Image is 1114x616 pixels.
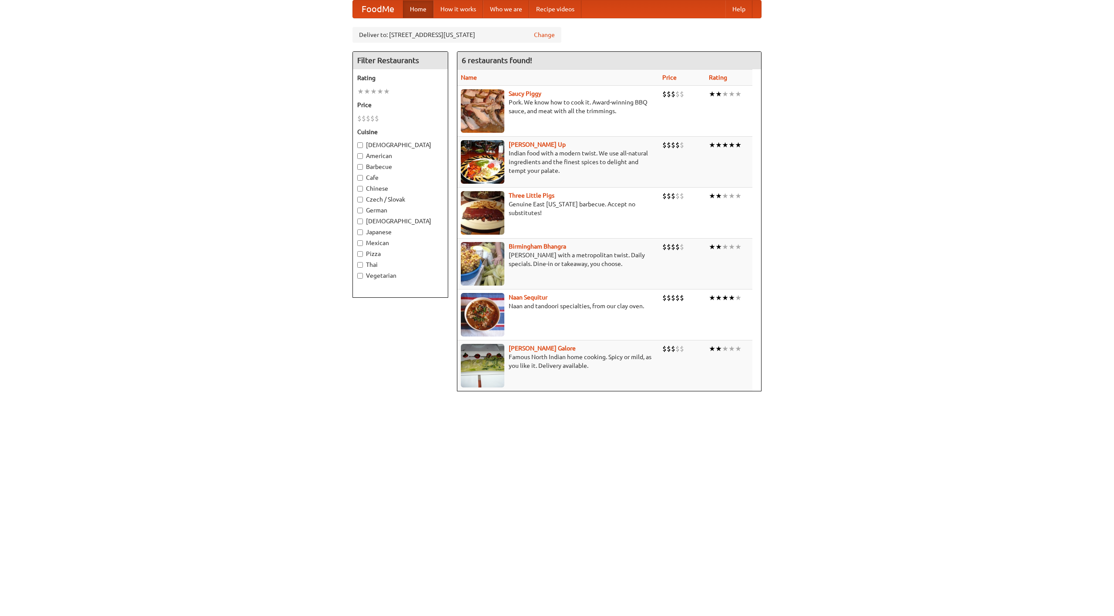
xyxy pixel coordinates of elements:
[728,191,735,201] li: ★
[728,140,735,150] li: ★
[709,140,715,150] li: ★
[725,0,752,18] a: Help
[509,90,541,97] a: Saucy Piggy
[735,293,742,303] li: ★
[675,293,680,303] li: $
[722,89,728,99] li: ★
[357,74,443,82] h5: Rating
[715,293,722,303] li: ★
[357,273,363,279] input: Vegetarian
[461,89,504,133] img: saucy.jpg
[461,242,504,286] img: bhangra.jpg
[662,293,667,303] li: $
[357,87,364,96] li: ★
[722,293,728,303] li: ★
[671,191,675,201] li: $
[675,242,680,252] li: $
[352,27,561,43] div: Deliver to: [STREET_ADDRESS][US_STATE]
[357,142,363,148] input: [DEMOGRAPHIC_DATA]
[357,228,443,236] label: Japanese
[357,206,443,215] label: German
[509,345,576,352] a: [PERSON_NAME] Galore
[667,89,671,99] li: $
[357,260,443,269] label: Thai
[709,89,715,99] li: ★
[715,140,722,150] li: ★
[735,140,742,150] li: ★
[722,242,728,252] li: ★
[461,191,504,235] img: littlepigs.jpg
[667,242,671,252] li: $
[722,140,728,150] li: ★
[662,74,677,81] a: Price
[728,242,735,252] li: ★
[357,141,443,149] label: [DEMOGRAPHIC_DATA]
[357,184,443,193] label: Chinese
[529,0,581,18] a: Recipe videos
[709,293,715,303] li: ★
[680,191,684,201] li: $
[671,344,675,353] li: $
[709,344,715,353] li: ★
[662,191,667,201] li: $
[357,175,363,181] input: Cafe
[675,191,680,201] li: $
[357,153,363,159] input: American
[461,98,655,115] p: Pork. We know how to cook it. Award-winning BBQ sauce, and meat with all the trimmings.
[509,141,566,148] a: [PERSON_NAME] Up
[671,140,675,150] li: $
[357,229,363,235] input: Japanese
[722,191,728,201] li: ★
[662,344,667,353] li: $
[715,191,722,201] li: ★
[675,89,680,99] li: $
[462,56,532,64] ng-pluralize: 6 restaurants found!
[671,242,675,252] li: $
[709,191,715,201] li: ★
[357,219,363,224] input: [DEMOGRAPHIC_DATA]
[667,140,671,150] li: $
[728,344,735,353] li: ★
[357,251,363,257] input: Pizza
[461,74,477,81] a: Name
[709,74,727,81] a: Rating
[375,114,379,123] li: $
[662,140,667,150] li: $
[357,151,443,160] label: American
[353,52,448,69] h4: Filter Restaurants
[357,114,362,123] li: $
[461,344,504,387] img: currygalore.jpg
[357,101,443,109] h5: Price
[680,89,684,99] li: $
[357,208,363,213] input: German
[509,192,554,199] b: Three Little Pigs
[671,293,675,303] li: $
[680,344,684,353] li: $
[433,0,483,18] a: How it works
[357,240,363,246] input: Mexican
[461,293,504,337] img: naansequitur.jpg
[403,0,433,18] a: Home
[370,87,377,96] li: ★
[715,344,722,353] li: ★
[461,302,655,310] p: Naan and tandoori specialties, from our clay oven.
[735,89,742,99] li: ★
[667,344,671,353] li: $
[357,195,443,204] label: Czech / Slovak
[362,114,366,123] li: $
[715,89,722,99] li: ★
[357,173,443,182] label: Cafe
[675,140,680,150] li: $
[357,197,363,202] input: Czech / Slovak
[680,140,684,150] li: $
[662,242,667,252] li: $
[509,243,566,250] a: Birmingham Bhangra
[461,353,655,370] p: Famous North Indian home cooking. Spicy or mild, as you like it. Delivery available.
[735,344,742,353] li: ★
[667,293,671,303] li: $
[709,242,715,252] li: ★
